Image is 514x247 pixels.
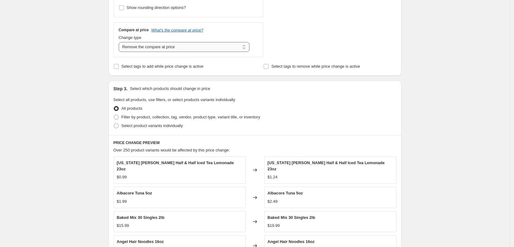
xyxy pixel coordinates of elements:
[268,215,315,220] span: Baked Mix 30 Singles 2lb
[130,86,210,92] p: Select which products should change in price
[117,160,234,171] span: [US_STATE] [PERSON_NAME] Half & Half Iced Tea Lemonade 23oz
[121,115,260,119] span: Filter by product, collection, tag, vendor, product type, variant title, or inventory
[268,174,278,180] div: $1.24
[119,35,142,40] span: Change type
[113,86,128,92] h2: Step 3.
[268,198,278,205] div: $2.49
[121,64,204,69] span: Select tags to add while price change is active
[117,223,129,229] div: $15.99
[151,28,204,32] button: What's the compare at price?
[117,239,164,244] span: Angel Hair Noodles 16oz
[117,215,165,220] span: Baked Mix 30 Singles 2lb
[127,5,186,10] span: Show rounding direction options?
[271,64,360,69] span: Select tags to remove while price change is active
[268,223,280,229] div: $19.99
[113,148,230,152] span: Over 250 product variants would be affected by this price change:
[268,239,315,244] span: Angel Hair Noodles 16oz
[268,160,385,171] span: [US_STATE] [PERSON_NAME] Half & Half Iced Tea Lemonade 23oz
[119,28,149,32] h3: Compare at price
[113,140,397,145] h6: PRICE CHANGE PREVIEW
[117,191,152,195] span: Albacore Tuna 5oz
[117,174,127,180] div: $0.99
[268,191,303,195] span: Albacore Tuna 5oz
[121,106,142,111] span: All products
[113,97,235,102] span: Select all products, use filters, or select products variants individually
[117,198,127,205] div: $1.99
[121,123,183,128] span: Select product variants individually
